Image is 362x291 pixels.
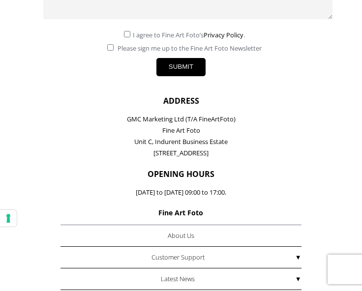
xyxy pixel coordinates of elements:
[60,225,301,247] a: About Us
[204,30,243,39] a: Privacy Policy
[9,114,353,159] p: GMC Marketing Ltd (T/A FineArtFoto) Fine Art Foto Unit C, Indurent Business Estate [STREET_ADDRESS]
[9,95,353,106] h2: ADDRESS
[9,187,353,198] p: [DATE] to [DATE] 09:00 to 17:00.
[60,208,301,217] h3: Fine Art Foto
[60,247,301,268] a: Customer Support
[9,169,353,179] h2: OPENING HOURS
[156,58,206,76] input: SUBMIT
[60,268,301,290] a: Latest News
[116,44,262,53] span: Please sign me up to the Fine Art Foto Newsletter
[43,26,318,39] div: I agree to Fine Art Foto’s .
